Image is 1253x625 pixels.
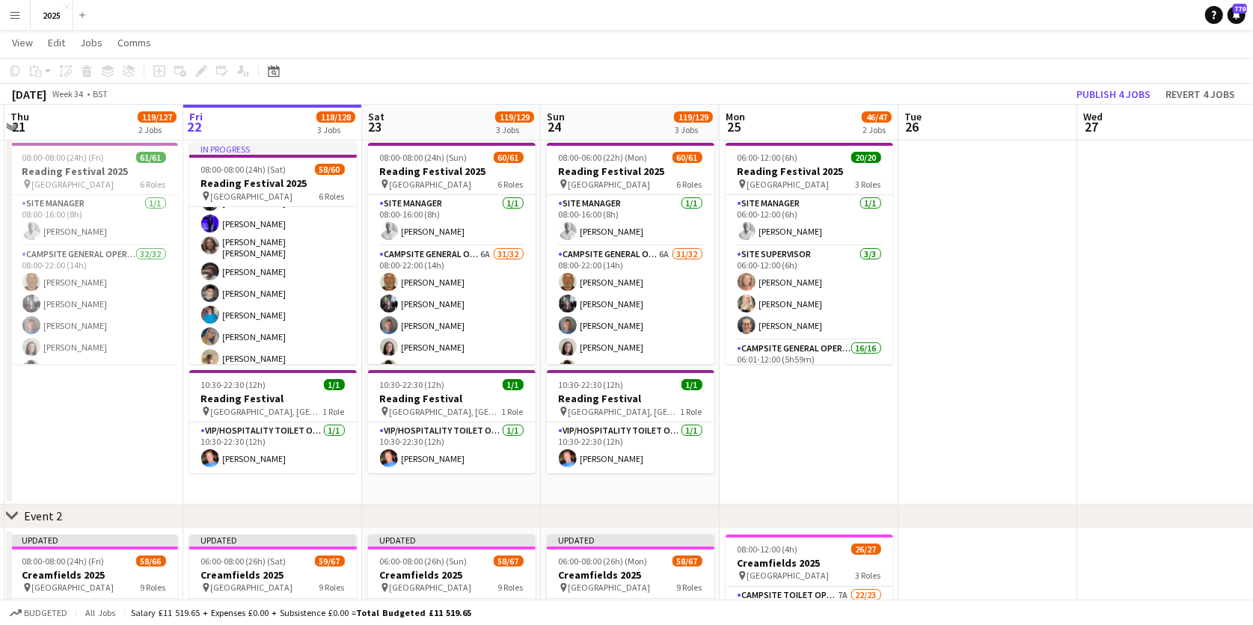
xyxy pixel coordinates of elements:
[356,607,471,618] span: Total Budgeted £11 519.65
[368,370,536,473] app-job-card: 10:30-22:30 (12h)1/1Reading Festival [GEOGRAPHIC_DATA], [GEOGRAPHIC_DATA]1 RoleVIP/Hospitality To...
[547,535,714,547] div: Updated
[211,582,293,593] span: [GEOGRAPHIC_DATA]
[189,568,357,582] h3: Creamfields 2025
[726,556,893,570] h3: Creamfields 2025
[390,179,472,190] span: [GEOGRAPHIC_DATA]
[851,152,881,163] span: 20/20
[201,379,266,390] span: 10:30-22:30 (12h)
[138,124,176,135] div: 2 Jobs
[675,124,712,135] div: 3 Jobs
[368,110,385,123] span: Sat
[547,164,714,178] h3: Reading Festival 2025
[10,535,178,547] div: Updated
[681,406,702,417] span: 1 Role
[24,508,62,523] div: Event 2
[201,555,287,567] span: 06:00-08:00 (26h) (Sat)
[494,555,524,567] span: 58/67
[24,608,67,618] span: Budgeted
[136,152,166,163] span: 61/61
[189,422,357,473] app-card-role: VIP/Hospitality Toilet Operative1/110:30-22:30 (12h)[PERSON_NAME]
[380,379,445,390] span: 10:30-22:30 (12h)
[10,568,178,582] h3: Creamfields 2025
[74,33,108,52] a: Jobs
[141,582,166,593] span: 9 Roles
[189,392,357,405] h3: Reading Festival
[495,111,534,123] span: 119/129
[569,582,651,593] span: [GEOGRAPHIC_DATA]
[187,118,203,135] span: 22
[117,36,151,49] span: Comms
[319,582,345,593] span: 9 Roles
[80,36,102,49] span: Jobs
[323,406,345,417] span: 1 Role
[494,152,524,163] span: 60/61
[856,570,881,581] span: 3 Roles
[10,143,178,364] app-job-card: 08:00-08:00 (24h) (Fri)61/61Reading Festival 2025 [GEOGRAPHIC_DATA]6 RolesSite Manager1/108:00-16...
[8,118,29,135] span: 21
[22,555,105,567] span: 08:00-08:00 (24h) (Fri)
[6,33,39,52] a: View
[189,143,357,364] div: In progress08:00-08:00 (24h) (Sat)58/60Reading Festival 2025 [GEOGRAPHIC_DATA]6 Roles[PERSON_NAME...
[559,152,648,163] span: 08:00-06:00 (22h) (Mon)
[856,179,881,190] span: 3 Roles
[48,36,65,49] span: Edit
[131,607,471,618] div: Salary £11 519.65 + Expenses £0.00 + Subsistence £0.00 =
[1081,118,1103,135] span: 27
[738,544,798,555] span: 08:00-12:00 (4h)
[10,164,178,178] h3: Reading Festival 2025
[136,555,166,567] span: 58/66
[368,535,536,547] div: Updated
[547,392,714,405] h3: Reading Festival
[390,582,472,593] span: [GEOGRAPHIC_DATA]
[368,143,536,364] app-job-card: 08:00-08:00 (24h) (Sun)60/61Reading Festival 2025 [GEOGRAPHIC_DATA]6 RolesSite Manager1/108:00-16...
[32,179,114,190] span: [GEOGRAPHIC_DATA]
[723,118,745,135] span: 25
[902,118,922,135] span: 26
[12,36,33,49] span: View
[904,110,922,123] span: Tue
[1159,84,1241,104] button: Revert 4 jobs
[368,568,536,582] h3: Creamfields 2025
[141,179,166,190] span: 6 Roles
[559,379,624,390] span: 10:30-22:30 (12h)
[317,124,355,135] div: 3 Jobs
[547,370,714,473] app-job-card: 10:30-22:30 (12h)1/1Reading Festival [GEOGRAPHIC_DATA], [GEOGRAPHIC_DATA]1 RoleVIP/Hospitality To...
[12,87,46,102] div: [DATE]
[726,110,745,123] span: Mon
[211,191,293,202] span: [GEOGRAPHIC_DATA]
[111,33,157,52] a: Comms
[851,544,881,555] span: 26/27
[368,392,536,405] h3: Reading Festival
[189,370,357,473] app-job-card: 10:30-22:30 (12h)1/1Reading Festival [GEOGRAPHIC_DATA], [GEOGRAPHIC_DATA]1 RoleVIP/Hospitality To...
[496,124,533,135] div: 3 Jobs
[315,164,345,175] span: 58/60
[49,88,87,99] span: Week 34
[1083,110,1103,123] span: Wed
[547,422,714,473] app-card-role: VIP/Hospitality Toilet Operative1/110:30-22:30 (12h)[PERSON_NAME]
[22,152,105,163] span: 08:00-08:00 (24h) (Fri)
[368,164,536,178] h3: Reading Festival 2025
[863,124,891,135] div: 2 Jobs
[545,118,565,135] span: 24
[747,570,830,581] span: [GEOGRAPHIC_DATA]
[726,195,893,246] app-card-role: Site Manager1/106:00-12:00 (6h)[PERSON_NAME]
[189,535,357,547] div: Updated
[726,246,893,340] app-card-role: Site Supervisor3/306:00-12:00 (6h)[PERSON_NAME][PERSON_NAME][PERSON_NAME]
[502,406,524,417] span: 1 Role
[862,111,892,123] span: 46/47
[1233,4,1247,13] span: 770
[138,111,177,123] span: 119/127
[380,152,468,163] span: 08:00-08:00 (24h) (Sun)
[316,111,355,123] span: 118/128
[677,582,702,593] span: 9 Roles
[93,88,108,99] div: BST
[498,179,524,190] span: 6 Roles
[1228,6,1246,24] a: 770
[559,555,648,567] span: 06:00-08:00 (26h) (Mon)
[31,1,73,30] button: 2025
[503,379,524,390] span: 1/1
[726,164,893,178] h3: Reading Festival 2025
